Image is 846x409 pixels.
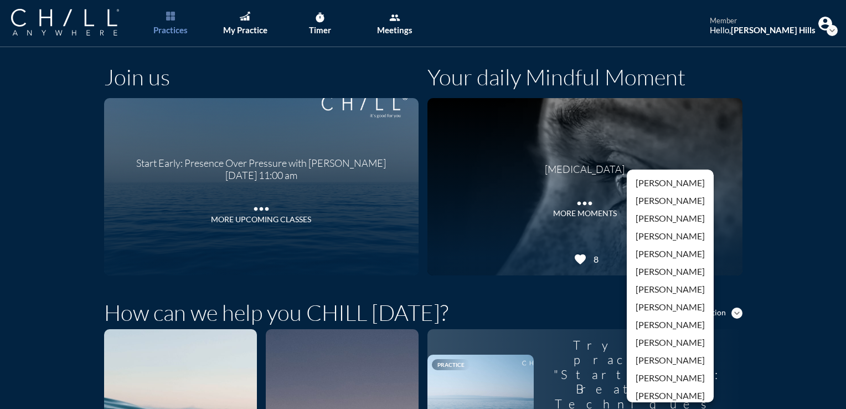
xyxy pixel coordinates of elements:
[818,17,832,30] img: Profile icon
[636,354,705,367] div: [PERSON_NAME]
[636,265,705,278] div: [PERSON_NAME]
[636,247,705,260] div: [PERSON_NAME]
[11,9,141,37] a: Company Logo
[636,176,705,190] div: [PERSON_NAME]
[574,253,587,266] i: favorite
[636,300,705,314] div: [PERSON_NAME]
[136,170,386,182] div: [DATE] 11:00 am
[590,254,599,264] div: 8
[104,64,170,90] h1: Join us
[636,389,705,402] div: [PERSON_NAME]
[553,209,617,218] div: MORE MOMENTS
[223,25,267,35] div: My Practice
[211,215,311,224] div: More Upcoming Classes
[309,25,331,35] div: Timer
[710,17,816,25] div: member
[427,64,685,90] h1: Your daily Mindful Moment
[636,371,705,385] div: [PERSON_NAME]
[104,299,448,326] h1: How can we help you CHILL [DATE]?
[437,361,465,368] span: Practice
[710,25,816,35] div: Hello,
[389,12,400,23] i: group
[11,9,119,35] img: Company Logo
[250,198,272,214] i: more_horiz
[731,25,816,35] strong: [PERSON_NAME] Hills
[636,336,705,349] div: [PERSON_NAME]
[240,12,250,21] img: Graph
[636,229,705,243] div: [PERSON_NAME]
[827,25,838,36] i: expand_more
[153,25,188,35] div: Practices
[377,25,412,35] div: Meetings
[314,12,326,23] i: timer
[574,192,596,209] i: more_horiz
[636,212,705,225] div: [PERSON_NAME]
[636,283,705,296] div: [PERSON_NAME]
[136,149,386,170] div: Start Early: Presence Over Pressure with [PERSON_NAME]
[636,194,705,207] div: [PERSON_NAME]
[166,12,175,21] img: List
[636,318,705,331] div: [PERSON_NAME]
[731,308,742,319] i: expand_more
[545,155,625,176] div: [MEDICAL_DATA]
